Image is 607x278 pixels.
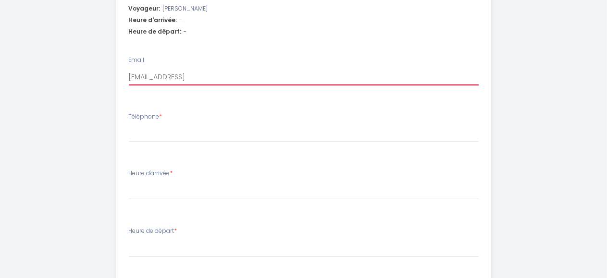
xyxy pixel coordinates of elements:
label: Heure de départ [129,227,177,236]
span: Heure d'arrivée: [129,16,177,25]
span: - [184,27,187,36]
label: Téléphone [129,112,162,121]
label: Email [129,56,145,65]
span: Voyageur: [129,4,161,13]
span: Heure de départ: [129,27,182,36]
label: Heure d'arrivée [129,169,173,178]
span: [PERSON_NAME] [163,4,208,13]
span: - [180,16,183,25]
